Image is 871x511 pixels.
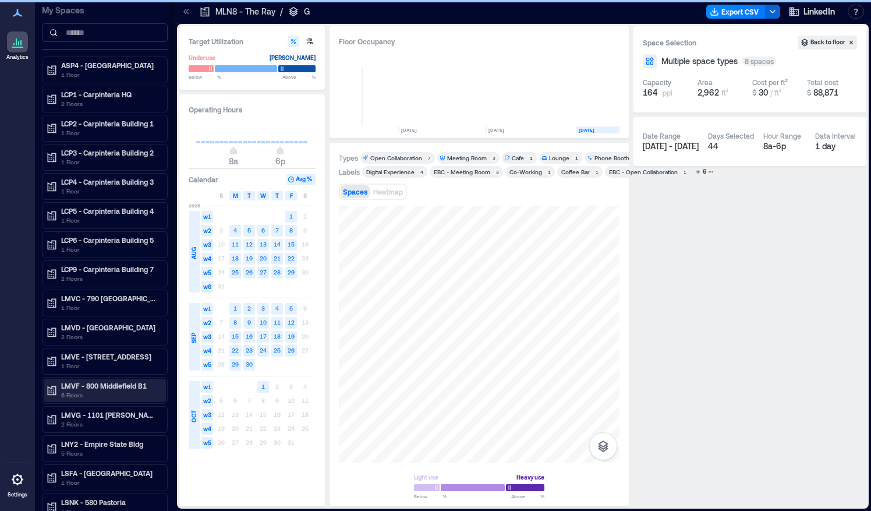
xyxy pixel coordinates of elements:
text: 18 [274,333,281,340]
p: 1 Floor [61,157,159,167]
span: w2 [201,395,213,407]
p: LSFA - [GEOGRAPHIC_DATA] [61,468,159,478]
a: Settings [3,466,31,502]
div: Cost per ft² [752,77,788,87]
span: w3 [201,239,213,251]
div: Digital Experience [366,168,415,176]
text: 12 [288,319,295,326]
p: LCP9 - Carpinteria Building 7 [61,265,159,274]
div: 1 [546,168,553,175]
text: 6 [261,227,265,234]
span: Above % [511,493,544,500]
span: LinkedIn [803,6,835,17]
div: 1 [593,168,600,175]
text: 27 [260,269,267,276]
text: 7 [275,227,279,234]
text: 11 [274,319,281,326]
div: Heavy use [516,471,544,483]
div: Days Selected [708,131,754,140]
div: Meeting Room [447,154,487,162]
div: 1 [633,154,640,161]
text: 26 [246,269,253,276]
span: T [275,191,279,200]
span: 2025 [189,202,200,209]
p: Analytics [6,54,29,61]
text: 26 [288,347,295,354]
div: [PERSON_NAME] [270,52,316,64]
text: 25 [274,347,281,354]
text: 1 [289,213,293,220]
span: $ [807,89,811,97]
text: 28 [274,269,281,276]
text: 19 [288,333,295,340]
div: Total cost [807,77,838,87]
div: 1 [527,154,534,161]
h3: Space Selection [643,37,798,48]
text: 2 [247,305,251,312]
span: $ [752,89,756,97]
p: MLN8 - The Ray [215,6,275,17]
span: w2 [201,317,213,329]
div: Coffee Bar [561,168,590,176]
div: Date Range [643,131,681,140]
text: 8 [233,319,237,326]
span: w3 [201,409,213,421]
p: 5 Floors [61,449,159,458]
div: 1 day [815,140,858,152]
text: 8 [289,227,293,234]
div: Lounge [549,154,569,162]
p: 2 Floors [61,420,159,429]
div: 4 [418,168,425,175]
h3: Target Utilization [189,36,316,47]
p: 1 Floor [61,186,159,196]
button: Export CSV [706,5,766,19]
span: w6 [201,281,213,292]
p: LMVG - 1101 [PERSON_NAME] B7 [61,410,159,420]
div: EBC - Meeting Room [434,168,490,176]
a: Analytics [3,28,32,64]
span: 6p [275,156,285,166]
button: Back to floor [798,36,857,50]
p: ASP4 - [GEOGRAPHIC_DATA] [61,61,159,70]
p: / [280,6,283,17]
text: 18 [232,255,239,262]
text: 29 [288,269,295,276]
p: G [304,6,310,17]
div: Open Collaboration [370,154,422,162]
div: 8a - 6p [763,140,806,152]
span: / ft² [770,89,781,97]
span: M [233,191,238,200]
span: Below % [414,493,447,500]
text: 19 [246,255,253,262]
text: 29 [232,361,239,368]
span: OCT [189,410,199,422]
p: LCP3 - Carpinteria Building 2 [61,148,159,157]
span: 88,871 [813,87,838,97]
h3: Calendar [189,174,218,185]
div: 7 [426,154,433,161]
div: Data Interval [815,131,856,140]
text: [DATE] [579,127,594,133]
div: Phone Booth [594,154,629,162]
p: LMVF - 800 Middlefield B1 [61,381,159,390]
div: Underuse [189,52,215,64]
text: 5 [247,227,251,234]
text: 21 [274,255,281,262]
text: 4 [233,227,237,234]
div: 3 [494,168,501,175]
text: 15 [232,333,239,340]
div: Area [697,77,713,87]
span: 164 [643,87,658,98]
span: w4 [201,253,213,265]
text: 22 [288,255,295,262]
span: Below % [189,73,221,80]
text: 9 [247,319,251,326]
span: ppl [663,88,672,97]
span: ft² [721,89,728,97]
p: LCP6 - Carpinteria Building 5 [61,235,159,245]
p: 1 Floor [61,361,159,371]
text: 1 [261,383,265,390]
p: 1 Floor [61,478,159,487]
span: w3 [201,331,213,343]
p: LMVD - [GEOGRAPHIC_DATA] [61,323,159,332]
